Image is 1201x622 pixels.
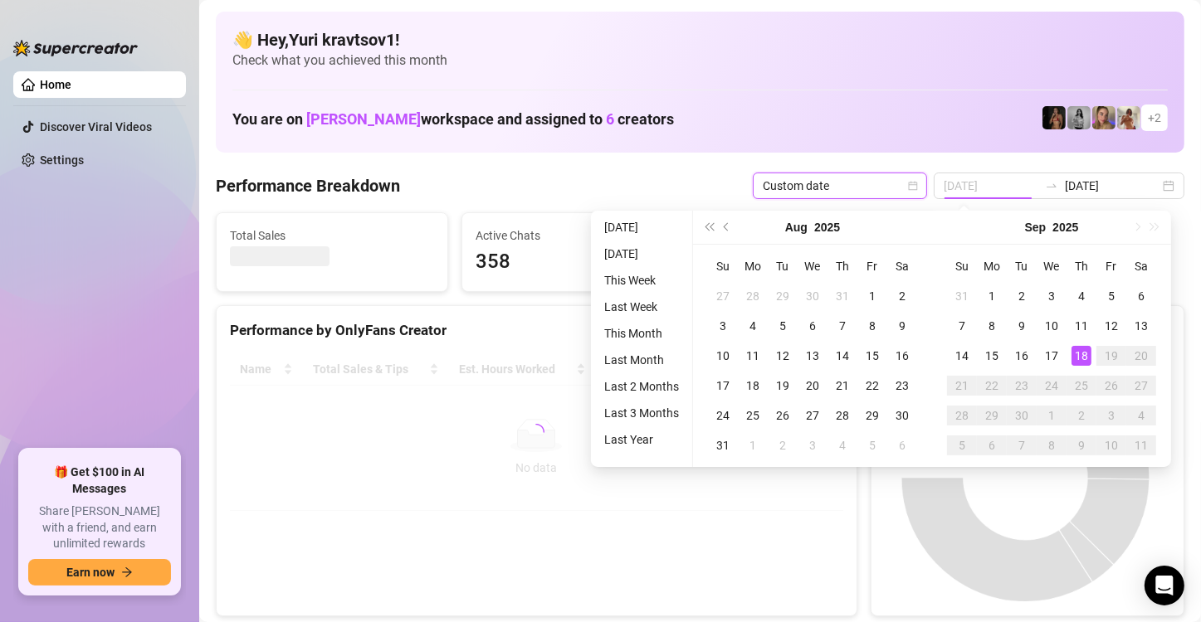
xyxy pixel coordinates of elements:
[1126,251,1156,281] th: Sa
[857,341,887,371] td: 2025-08-15
[1101,316,1121,336] div: 12
[982,346,1002,366] div: 15
[1072,346,1091,366] div: 18
[947,371,977,401] td: 2025-09-21
[232,28,1168,51] h4: 👋 Hey, Yuri kravtsov1 !
[832,376,852,396] div: 21
[1092,106,1116,129] img: Cherry
[952,406,972,425] div: 28
[738,251,768,281] th: Mo
[1126,401,1156,430] td: 2025-10-04
[803,406,823,425] div: 27
[1096,281,1126,311] td: 2025-09-05
[1131,286,1151,306] div: 6
[1067,106,1091,129] img: A
[743,435,763,455] div: 1
[952,435,972,455] div: 5
[977,251,1007,281] th: Mo
[1101,435,1121,455] div: 10
[1131,406,1151,425] div: 4
[982,406,1002,425] div: 29
[768,401,798,430] td: 2025-08-26
[768,371,798,401] td: 2025-08-19
[862,316,882,336] div: 8
[121,566,133,578] span: arrow-right
[892,376,912,396] div: 23
[803,286,823,306] div: 30
[944,177,1038,195] input: Start date
[1067,251,1096,281] th: Th
[1072,435,1091,455] div: 9
[713,316,733,336] div: 3
[598,217,686,237] li: [DATE]
[40,120,152,134] a: Discover Viral Videos
[1025,211,1047,244] button: Choose a month
[1042,346,1062,366] div: 17
[828,371,857,401] td: 2025-08-21
[798,311,828,341] td: 2025-08-06
[708,251,738,281] th: Su
[892,346,912,366] div: 16
[1042,376,1062,396] div: 24
[947,341,977,371] td: 2025-09-14
[952,346,972,366] div: 14
[977,371,1007,401] td: 2025-09-22
[1065,177,1160,195] input: End date
[828,311,857,341] td: 2025-08-07
[1096,371,1126,401] td: 2025-09-26
[798,401,828,430] td: 2025-08-27
[598,244,686,264] li: [DATE]
[232,51,1168,70] span: Check what you achieved this month
[947,401,977,430] td: 2025-09-28
[977,430,1007,460] td: 2025-10-06
[606,110,614,128] span: 6
[28,503,171,552] span: Share [PERSON_NAME] with a friend, and earn unlimited rewards
[952,316,972,336] div: 7
[718,211,736,244] button: Previous month (PageUp)
[1126,311,1156,341] td: 2025-09-13
[977,401,1007,430] td: 2025-09-29
[1042,435,1062,455] div: 8
[738,281,768,311] td: 2025-07-28
[768,311,798,341] td: 2025-08-05
[887,251,917,281] th: Sa
[1037,311,1067,341] td: 2025-09-10
[40,153,84,167] a: Settings
[768,281,798,311] td: 2025-07-29
[1126,371,1156,401] td: 2025-09-27
[977,281,1007,311] td: 2025-09-01
[738,401,768,430] td: 2025-08-25
[1042,316,1062,336] div: 10
[1126,281,1156,311] td: 2025-09-06
[713,435,733,455] div: 31
[857,251,887,281] th: Fr
[1042,106,1066,129] img: D
[887,371,917,401] td: 2025-08-23
[982,376,1002,396] div: 22
[798,341,828,371] td: 2025-08-13
[1096,311,1126,341] td: 2025-09-12
[738,430,768,460] td: 2025-09-01
[857,401,887,430] td: 2025-08-29
[828,430,857,460] td: 2025-09-04
[952,286,972,306] div: 31
[1096,430,1126,460] td: 2025-10-10
[1037,371,1067,401] td: 2025-09-24
[803,346,823,366] div: 13
[1007,401,1037,430] td: 2025-09-30
[1007,251,1037,281] th: Tu
[773,346,793,366] div: 12
[1037,341,1067,371] td: 2025-09-17
[828,401,857,430] td: 2025-08-28
[708,371,738,401] td: 2025-08-17
[743,316,763,336] div: 4
[892,316,912,336] div: 9
[743,346,763,366] div: 11
[947,251,977,281] th: Su
[230,226,434,245] span: Total Sales
[982,316,1002,336] div: 8
[1067,281,1096,311] td: 2025-09-04
[1148,109,1161,127] span: + 2
[773,435,793,455] div: 2
[1007,341,1037,371] td: 2025-09-16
